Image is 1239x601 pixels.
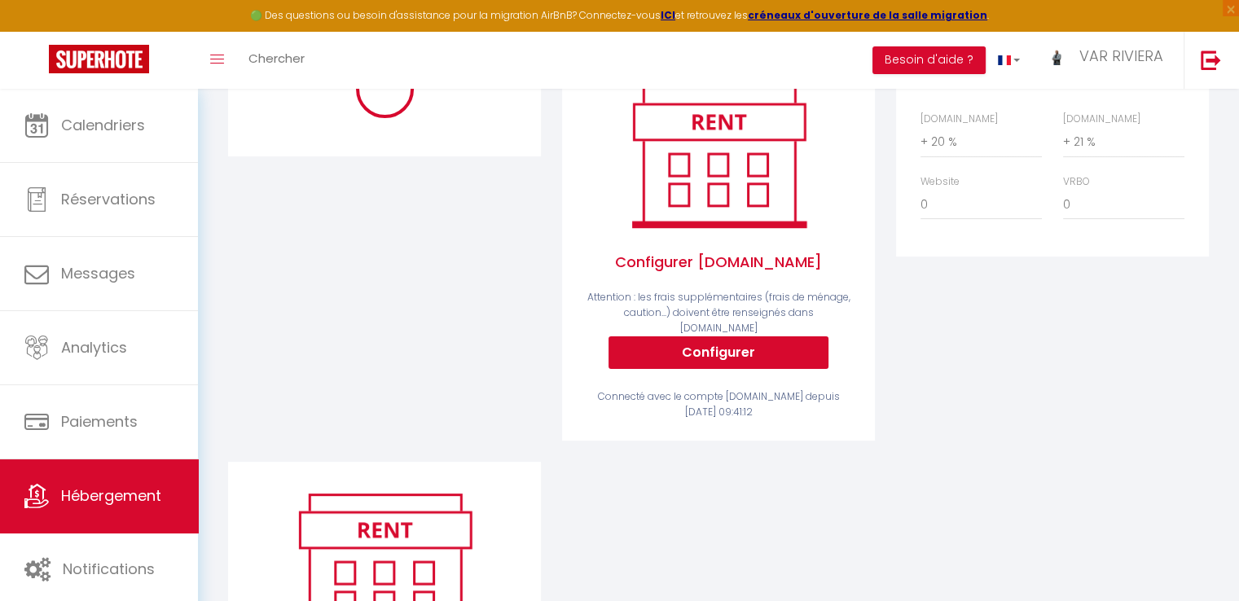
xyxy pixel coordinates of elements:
label: [DOMAIN_NAME] [920,112,998,127]
label: [DOMAIN_NAME] [1063,112,1140,127]
img: rent.png [615,78,823,235]
a: ICI [661,8,675,22]
span: Notifications [63,559,155,579]
span: Calendriers [61,115,145,135]
span: Configurer [DOMAIN_NAME] [587,235,850,290]
span: Paiements [61,411,138,432]
img: Super Booking [49,45,149,73]
a: créneaux d'ouverture de la salle migration [748,8,987,22]
span: Messages [61,263,135,283]
span: Attention : les frais supplémentaires (frais de ménage, caution...) doivent être renseignés dans ... [587,290,850,335]
img: ... [1044,47,1069,66]
label: Website [920,174,960,190]
button: Ouvrir le widget de chat LiveChat [13,7,62,55]
span: Réservations [61,189,156,209]
button: Configurer [609,336,828,369]
div: Connecté avec le compte [DOMAIN_NAME] depuis [DATE] 09:41:12 [587,389,850,420]
span: Analytics [61,337,127,358]
button: Besoin d'aide ? [872,46,986,74]
span: Hébergement [61,485,161,506]
span: VAR RIVIERA [1079,46,1163,66]
img: logout [1201,50,1221,70]
label: VRBO [1063,174,1090,190]
a: ... VAR RIVIERA [1032,32,1184,89]
a: Chercher [236,32,317,89]
span: Chercher [248,50,305,67]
